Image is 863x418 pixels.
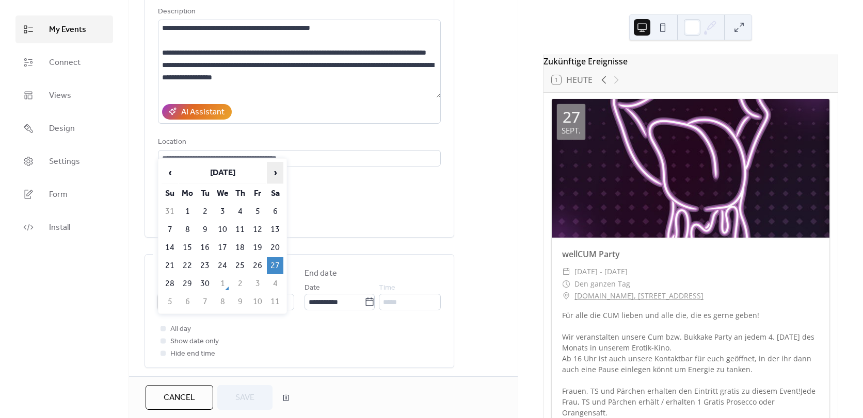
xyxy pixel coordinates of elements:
td: 26 [249,257,266,274]
td: 31 [162,203,178,220]
div: 27 [563,109,580,125]
td: 17 [214,239,231,256]
td: 1 [179,203,196,220]
td: 2 [232,275,248,292]
th: Sa [267,185,283,202]
div: ​ [562,265,570,278]
th: Mo [179,185,196,202]
a: Form [15,180,113,208]
td: 21 [162,257,178,274]
span: › [267,162,283,183]
td: 4 [232,203,248,220]
span: Date [305,282,320,294]
th: [DATE] [179,162,266,184]
th: Su [162,185,178,202]
div: ​ [562,278,570,290]
span: Form [49,189,68,201]
a: Settings [15,147,113,175]
span: Show date only [170,336,219,348]
td: 6 [267,203,283,220]
td: 12 [249,221,266,238]
td: 24 [214,257,231,274]
div: ​ [562,290,570,302]
div: Zukünftige Ereignisse [544,55,838,68]
a: Connect [15,48,113,76]
span: ‹ [162,162,178,183]
a: Views [15,81,113,109]
span: Connect [49,57,81,69]
td: 13 [267,221,283,238]
td: 25 [232,257,248,274]
td: 30 [197,275,213,292]
span: All day [170,323,191,336]
td: 8 [179,221,196,238]
td: 14 [162,239,178,256]
td: 16 [197,239,213,256]
td: 11 [232,221,248,238]
th: Tu [197,185,213,202]
div: Sept. [562,127,581,135]
td: 4 [267,275,283,292]
td: 22 [179,257,196,274]
td: 6 [179,293,196,310]
a: [DOMAIN_NAME], [STREET_ADDRESS] [574,290,704,302]
td: 7 [197,293,213,310]
td: 15 [179,239,196,256]
td: 19 [249,239,266,256]
div: Für alle die CUM lieben und alle die, die es gerne geben! Wir veranstalten unsere Cum bzw. Bukkak... [552,310,829,418]
td: 1 [214,275,231,292]
button: Cancel [146,385,213,410]
td: 3 [214,203,231,220]
td: 10 [214,221,231,238]
span: Cancel [164,392,195,404]
span: Hide end time [170,348,215,360]
td: 3 [249,275,266,292]
div: wellCUM Party [552,248,829,260]
td: 7 [162,221,178,238]
td: 11 [267,293,283,310]
span: Den ganzen Tag [574,278,630,290]
td: 9 [197,221,213,238]
span: Time [379,282,395,294]
span: My Events [49,24,86,36]
td: 27 [267,257,283,274]
a: My Events [15,15,113,43]
td: 8 [214,293,231,310]
td: 29 [179,275,196,292]
td: 23 [197,257,213,274]
span: Settings [49,156,80,168]
th: We [214,185,231,202]
td: 20 [267,239,283,256]
div: Description [158,6,439,18]
span: Design [49,123,75,135]
span: Views [49,90,71,102]
td: 10 [249,293,266,310]
td: 18 [232,239,248,256]
td: 5 [249,203,266,220]
div: AI Assistant [181,106,225,119]
th: Th [232,185,248,202]
td: 2 [197,203,213,220]
span: [DATE] - [DATE] [574,265,628,278]
th: Fr [249,185,266,202]
span: Install [49,222,70,234]
a: Install [15,213,113,241]
a: Design [15,114,113,142]
div: End date [305,267,337,280]
button: AI Assistant [162,104,232,120]
td: 9 [232,293,248,310]
td: 28 [162,275,178,292]
div: Location [158,136,439,148]
td: 5 [162,293,178,310]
